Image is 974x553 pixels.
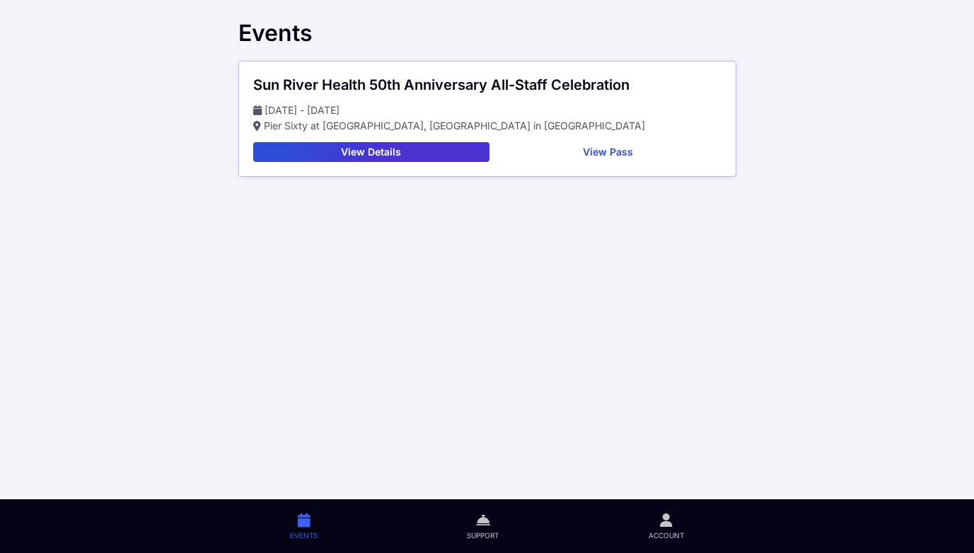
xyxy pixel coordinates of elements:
[253,103,721,118] p: [DATE] - [DATE]
[253,76,721,94] div: Sun River Health 50th Anniversary All-Staff Celebration
[495,142,721,162] button: View Pass
[393,499,574,553] a: Support
[467,530,499,540] span: Support
[574,499,758,553] a: Account
[216,499,393,553] a: Events
[253,142,489,162] button: View Details
[238,20,736,47] div: Events
[290,530,318,540] span: Events
[649,530,684,540] span: Account
[253,118,721,134] p: Pier Sixty at [GEOGRAPHIC_DATA], [GEOGRAPHIC_DATA] in [GEOGRAPHIC_DATA]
